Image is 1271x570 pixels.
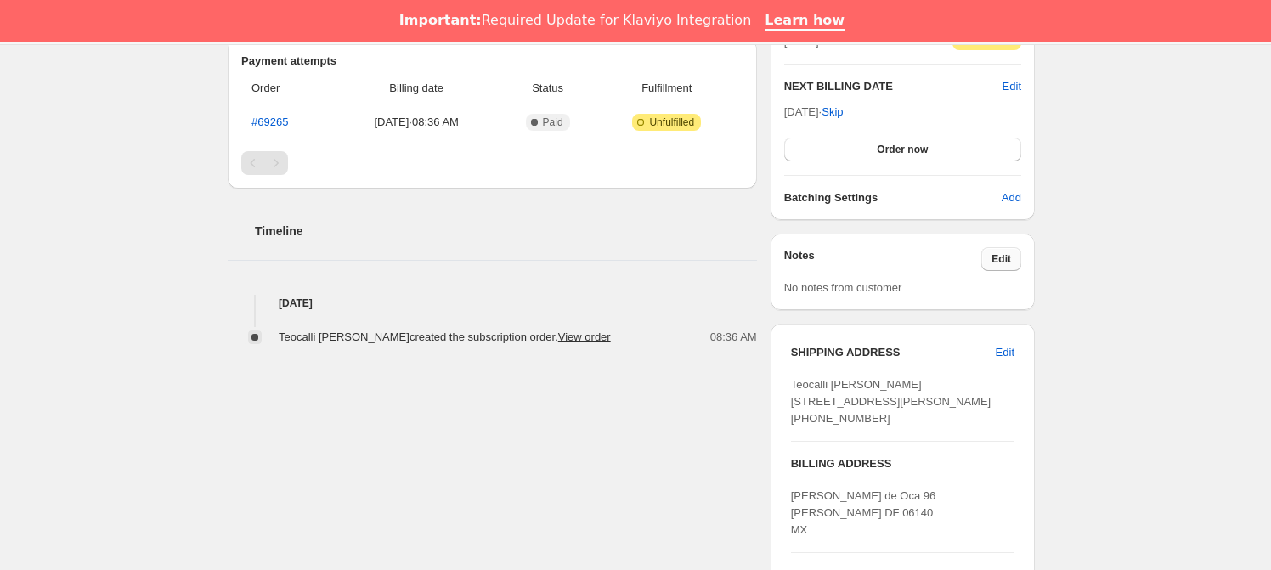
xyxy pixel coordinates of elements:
[251,116,288,128] a: #69265
[255,223,757,240] h2: Timeline
[543,116,563,129] span: Paid
[279,330,611,343] span: Teocalli [PERSON_NAME] created the subscription order.
[784,247,982,271] h3: Notes
[877,143,928,156] span: Order now
[765,12,845,31] a: Learn how
[399,12,482,28] b: Important:
[601,80,733,97] span: Fulfillment
[1003,78,1021,95] button: Edit
[710,329,757,346] span: 08:36 AM
[811,99,853,126] button: Skip
[784,281,902,294] span: No notes from customer
[241,53,743,70] h2: Payment attempts
[986,339,1025,366] button: Edit
[1002,189,1021,206] span: Add
[822,104,843,121] span: Skip
[996,344,1014,361] span: Edit
[791,344,996,361] h3: SHIPPING ADDRESS
[991,184,1031,212] button: Add
[649,116,694,129] span: Unfulfilled
[991,252,1011,266] span: Edit
[784,138,1021,161] button: Order now
[338,114,494,131] span: [DATE] · 08:36 AM
[228,295,757,312] h4: [DATE]
[791,489,936,536] span: [PERSON_NAME] de Oca 96 [PERSON_NAME] DF 06140 MX
[784,78,1003,95] h2: NEXT BILLING DATE
[791,378,991,425] span: Teocalli [PERSON_NAME][STREET_ADDRESS][PERSON_NAME] [PHONE_NUMBER]
[784,105,844,118] span: [DATE] ·
[241,70,333,107] th: Order
[338,80,494,97] span: Billing date
[399,12,751,29] div: Required Update for Klaviyo Integration
[791,455,1014,472] h3: BILLING ADDRESS
[505,80,590,97] span: Status
[241,151,743,175] nav: Pagination
[558,330,611,343] a: View order
[784,189,1002,206] h6: Batching Settings
[981,247,1021,271] button: Edit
